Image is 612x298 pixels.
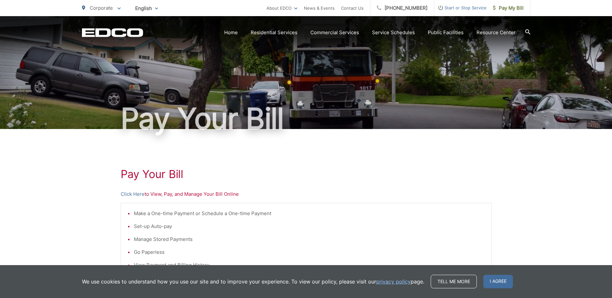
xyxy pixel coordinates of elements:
[251,29,297,36] a: Residential Services
[431,275,477,288] a: Tell me more
[376,278,411,285] a: privacy policy
[224,29,238,36] a: Home
[428,29,464,36] a: Public Facilities
[310,29,359,36] a: Commercial Services
[121,168,492,181] h1: Pay Your Bill
[90,5,113,11] span: Corporate
[82,28,143,37] a: EDCD logo. Return to the homepage.
[266,4,297,12] a: About EDCO
[134,223,485,230] li: Set-up Auto-pay
[134,235,485,243] li: Manage Stored Payments
[134,248,485,256] li: Go Paperless
[372,29,415,36] a: Service Schedules
[341,4,364,12] a: Contact Us
[134,261,485,269] li: View Payment and Billing History
[134,210,485,217] li: Make a One-time Payment or Schedule a One-time Payment
[121,190,492,198] p: to View, Pay, and Manage Your Bill Online
[82,103,530,135] h1: Pay Your Bill
[121,190,145,198] a: Click Here
[493,4,524,12] span: Pay My Bill
[304,4,335,12] a: News & Events
[82,278,424,285] p: We use cookies to understand how you use our site and to improve your experience. To view our pol...
[477,29,516,36] a: Resource Center
[483,275,513,288] span: I agree
[130,3,163,14] span: English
